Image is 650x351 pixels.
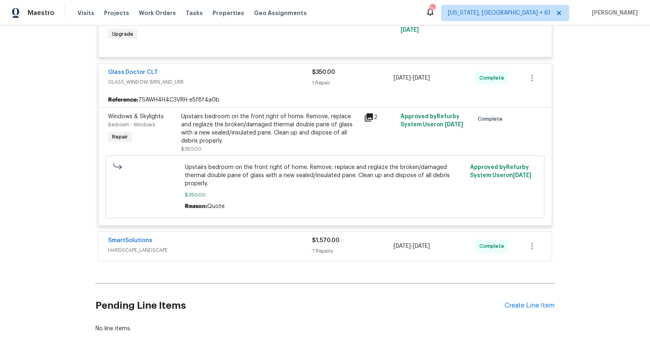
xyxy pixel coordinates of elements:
div: 1 Repair [312,79,394,87]
span: Tasks [186,10,203,16]
span: - [394,242,430,250]
span: [DATE] [394,75,411,81]
span: Upgrade [109,30,136,38]
span: GLASS_WINDOW, BRN_AND_LRR [108,78,312,86]
div: 7 Repairs [312,247,394,255]
span: Complete [479,74,507,82]
span: Maestro [28,9,54,17]
span: Windows & Skylights [108,114,164,119]
span: [DATE] [445,122,463,128]
span: Quote [207,204,225,209]
span: Visits [78,9,94,17]
span: Properties [212,9,244,17]
b: Reference: [108,96,138,104]
span: Complete [479,242,507,250]
a: SmartSolutions [108,238,152,243]
div: 756 [429,5,435,13]
span: [DATE] [413,75,430,81]
span: $1,570.00 [312,238,340,243]
div: No line items. [95,325,555,333]
span: Upstairs bedroom on the front right of home. Remove, replace and reglaze the broken/damaged therm... [185,163,466,188]
span: $350.00 [312,69,335,75]
span: Reason: [185,204,207,209]
span: [DATE] [394,243,411,249]
div: Upstairs bedroom on the front right of home. Remove, replace and reglaze the broken/damaged therm... [181,113,359,145]
span: [DATE] [401,27,419,33]
span: Complete [478,115,506,123]
span: Repair [109,133,131,141]
span: [DATE] [513,173,531,178]
span: Projects [104,9,129,17]
div: 7SAWH4H4C3VRH-e5f8f4a0b [98,93,552,107]
span: $350.00 [181,147,201,152]
span: HARDSCAPE_LANDSCAPE [108,246,312,254]
div: Create Line Item [505,302,555,310]
span: Work Orders [139,9,176,17]
span: Geo Assignments [254,9,307,17]
div: 2 [364,113,396,122]
a: Glass Doctor CLT [108,69,158,75]
span: [US_STATE], [GEOGRAPHIC_DATA] + 61 [448,9,550,17]
span: [PERSON_NAME] [589,9,638,17]
span: $350.00 [185,191,466,199]
h2: Pending Line Items [95,287,505,325]
span: Approved by Refurby System User on [401,114,463,128]
span: Bedroom - Windows [108,122,155,127]
span: - [394,74,430,82]
span: Approved by Refurby System User on [470,165,531,178]
span: [DATE] [413,243,430,249]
